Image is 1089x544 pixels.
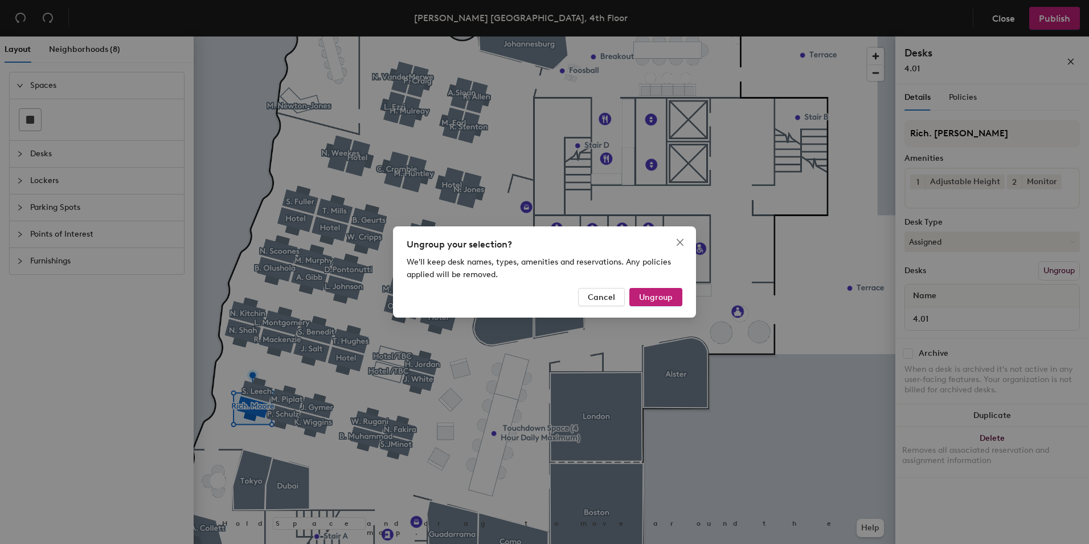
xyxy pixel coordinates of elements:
[629,288,682,306] button: Ungroup
[639,293,673,302] span: Ungroup
[671,238,689,247] span: Close
[407,257,671,279] span: We'll keep desk names, types, amenities and reservations. Any policies applied will be removed.
[671,233,689,251] button: Close
[588,293,615,302] span: Cancel
[407,238,682,251] div: Ungroup your selection?
[578,288,625,306] button: Cancel
[675,238,685,247] span: close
